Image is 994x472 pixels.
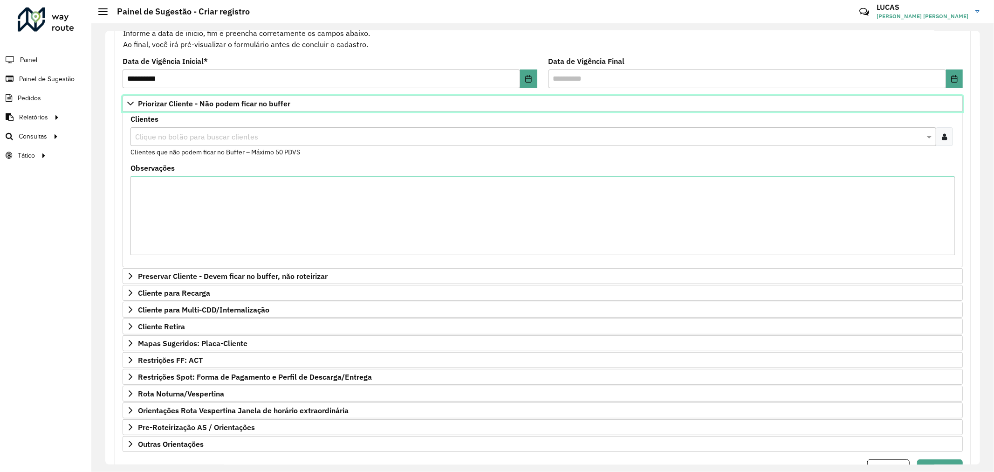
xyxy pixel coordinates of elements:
[138,407,349,414] span: Orientações Rota Vespertina Janela de horário extraordinária
[946,69,963,88] button: Choose Date
[138,390,224,397] span: Rota Noturna/Vespertina
[877,3,968,12] h3: LUCAS
[20,55,37,65] span: Painel
[123,436,963,452] a: Outras Orientações
[138,440,204,448] span: Outras Orientações
[854,2,874,22] a: Contato Rápido
[138,100,290,107] span: Priorizar Cliente - Não podem ficar no buffer
[108,7,250,17] h2: Painel de Sugestão - Criar registro
[19,74,75,84] span: Painel de Sugestão
[123,403,963,418] a: Orientações Rota Vespertina Janela de horário extraordinária
[19,132,47,141] span: Consultas
[18,93,41,103] span: Pedidos
[123,285,963,301] a: Cliente para Recarga
[123,419,963,435] a: Pre-Roteirização AS / Orientações
[138,289,210,297] span: Cliente para Recarga
[123,268,963,284] a: Preservar Cliente - Devem ficar no buffer, não roteirizar
[123,96,963,111] a: Priorizar Cliente - Não podem ficar no buffer
[123,16,963,50] div: Informe a data de inicio, fim e preencha corretamente os campos abaixo. Ao final, você irá pré-vi...
[123,302,963,318] a: Cliente para Multi-CDD/Internalização
[123,335,963,351] a: Mapas Sugeridos: Placa-Cliente
[138,340,247,347] span: Mapas Sugeridos: Placa-Cliente
[123,352,963,368] a: Restrições FF: ACT
[548,56,625,67] label: Data de Vigência Final
[138,356,203,364] span: Restrições FF: ACT
[130,148,300,156] small: Clientes que não podem ficar no Buffer – Máximo 50 PDVS
[123,319,963,334] a: Cliente Retira
[138,272,328,280] span: Preservar Cliente - Devem ficar no buffer, não roteirizar
[877,12,968,21] span: [PERSON_NAME] [PERSON_NAME]
[138,373,372,381] span: Restrições Spot: Forma de Pagamento e Perfil de Descarga/Entrega
[138,306,269,313] span: Cliente para Multi-CDD/Internalização
[19,112,48,122] span: Relatórios
[138,323,185,330] span: Cliente Retira
[138,423,255,431] span: Pre-Roteirização AS / Orientações
[123,111,963,267] div: Priorizar Cliente - Não podem ficar no buffer
[520,69,537,88] button: Choose Date
[130,162,175,174] label: Observações
[123,386,963,402] a: Rota Noturna/Vespertina
[130,113,158,125] label: Clientes
[123,369,963,385] a: Restrições Spot: Forma de Pagamento e Perfil de Descarga/Entrega
[123,56,208,67] label: Data de Vigência Inicial
[18,151,35,160] span: Tático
